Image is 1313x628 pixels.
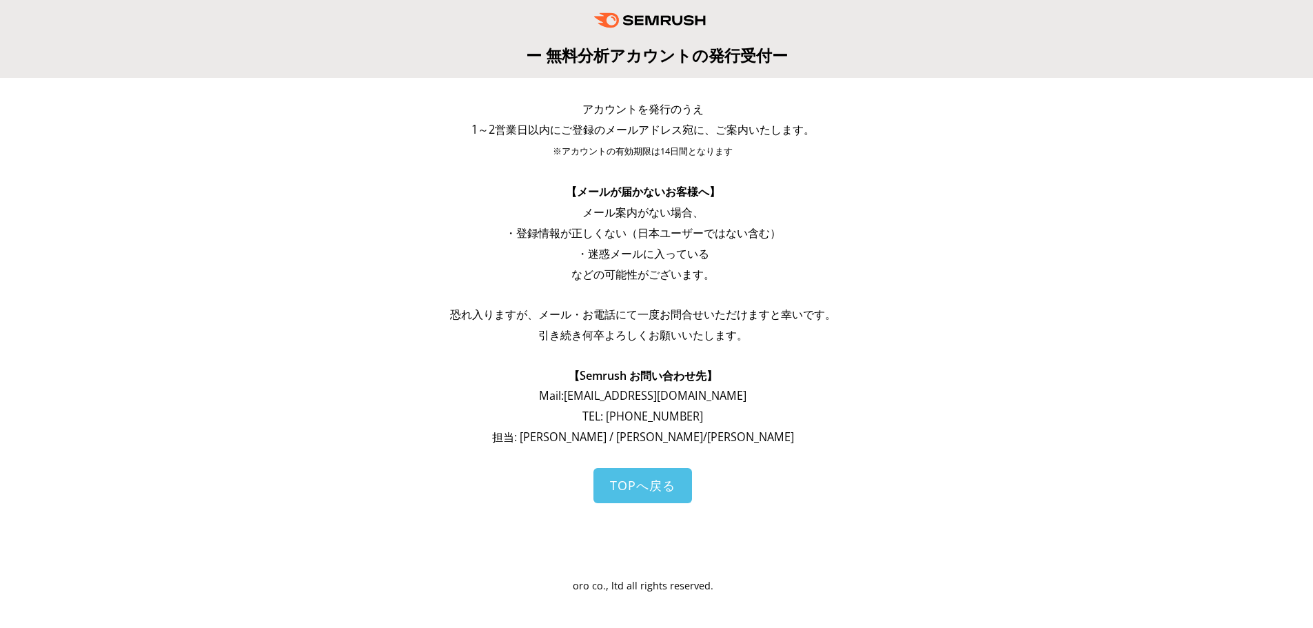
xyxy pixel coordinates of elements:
[471,122,815,137] span: 1～2営業日以内にご登録のメールアドレス宛に、ご案内いたします。
[582,101,704,117] span: アカウントを発行のうえ
[582,409,703,424] span: TEL: [PHONE_NUMBER]
[577,246,709,261] span: ・迷惑メールに入っている
[526,44,788,66] span: ー 無料分析アカウントの発行受付ー
[566,184,720,199] span: 【メールが届かないお客様へ】
[538,327,748,343] span: 引き続き何卒よろしくお願いいたします。
[505,225,781,241] span: ・登録情報が正しくない（日本ユーザーではない含む）
[582,205,704,220] span: メール案内がない場合、
[553,145,733,157] span: ※アカウントの有効期限は14日間となります
[573,579,713,592] span: oro co., ltd all rights reserved.
[593,468,692,503] a: TOPへ戻る
[610,477,675,494] span: TOPへ戻る
[450,307,836,322] span: 恐れ入りますが、メール・お電話にて一度お問合せいただけますと幸いです。
[569,368,717,383] span: 【Semrush お問い合わせ先】
[571,267,715,282] span: などの可能性がございます。
[492,429,794,445] span: 担当: [PERSON_NAME] / [PERSON_NAME]/[PERSON_NAME]
[539,388,746,403] span: Mail: [EMAIL_ADDRESS][DOMAIN_NAME]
